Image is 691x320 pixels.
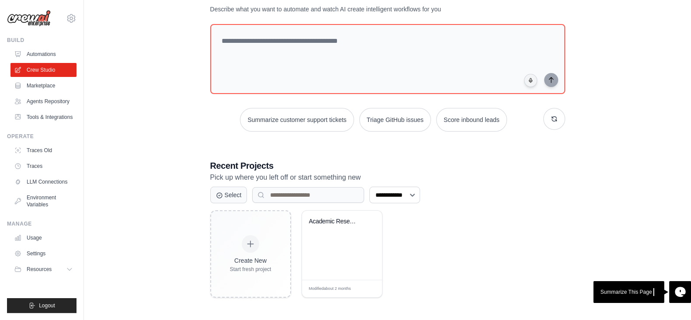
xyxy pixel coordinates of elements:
a: Traces [10,159,76,173]
div: Operate [7,133,76,140]
img: Logo [7,10,51,27]
button: Logout [7,298,76,313]
a: Automations [10,47,76,61]
a: Traces Old [10,143,76,157]
a: LLM Connections [10,175,76,189]
button: Score inbound leads [436,108,507,132]
a: Settings [10,247,76,261]
div: Build [7,37,76,44]
button: Select [210,187,247,203]
div: Academic Research Automation Crew [309,218,362,226]
a: Agents Repository [10,94,76,108]
div: Start fresh project [230,266,271,273]
a: Usage [10,231,76,245]
button: Click to speak your automation idea [524,74,537,87]
span: Logout [39,302,55,309]
span: Edit [361,285,368,292]
button: Triage GitHub issues [359,108,431,132]
div: Manage [7,220,76,227]
button: Summarize customer support tickets [240,108,354,132]
a: Marketplace [10,79,76,93]
h3: Recent Projects [210,160,565,172]
button: Get new suggestions [543,108,565,130]
button: Resources [10,262,76,276]
a: Environment Variables [10,191,76,212]
a: Crew Studio [10,63,76,77]
p: Pick up where you left off or start something new [210,172,565,183]
div: Create New [230,256,271,265]
span: Resources [27,266,52,273]
p: Describe what you want to automate and watch AI create intelligent workflows for you [210,5,504,14]
a: Tools & Integrations [10,110,76,124]
span: Modified about 2 months [309,286,351,292]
